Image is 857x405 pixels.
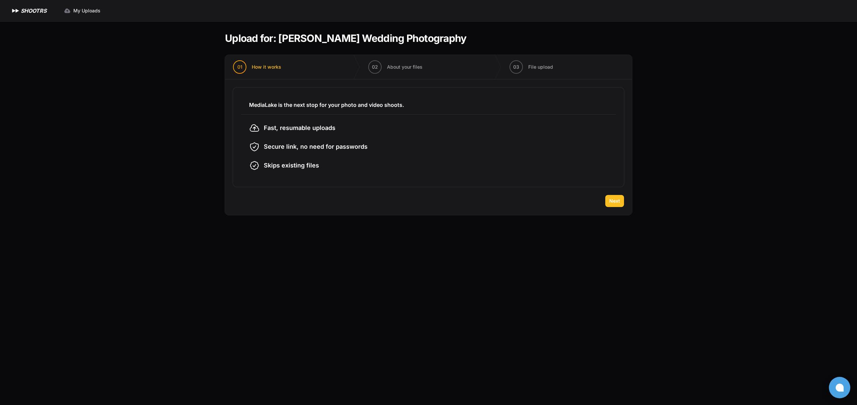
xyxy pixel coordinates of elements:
[360,55,431,79] button: 02 About your files
[829,377,850,398] button: Open chat window
[252,64,281,70] span: How it works
[11,7,21,15] img: SHOOTRS
[264,161,319,170] span: Skips existing files
[225,55,289,79] button: 01 How it works
[372,64,378,70] span: 02
[609,198,620,204] span: Next
[387,64,422,70] span: About your files
[513,64,519,70] span: 03
[264,142,368,151] span: Secure link, no need for passwords
[73,7,100,14] span: My Uploads
[60,5,104,17] a: My Uploads
[21,7,47,15] h1: SHOOTRS
[264,123,335,133] span: Fast, resumable uploads
[237,64,242,70] span: 01
[249,101,608,109] h3: MediaLake is the next stop for your photo and video shoots.
[501,55,561,79] button: 03 File upload
[605,195,624,207] button: Next
[11,7,47,15] a: SHOOTRS SHOOTRS
[225,32,466,44] h1: Upload for: [PERSON_NAME] Wedding Photography
[528,64,553,70] span: File upload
